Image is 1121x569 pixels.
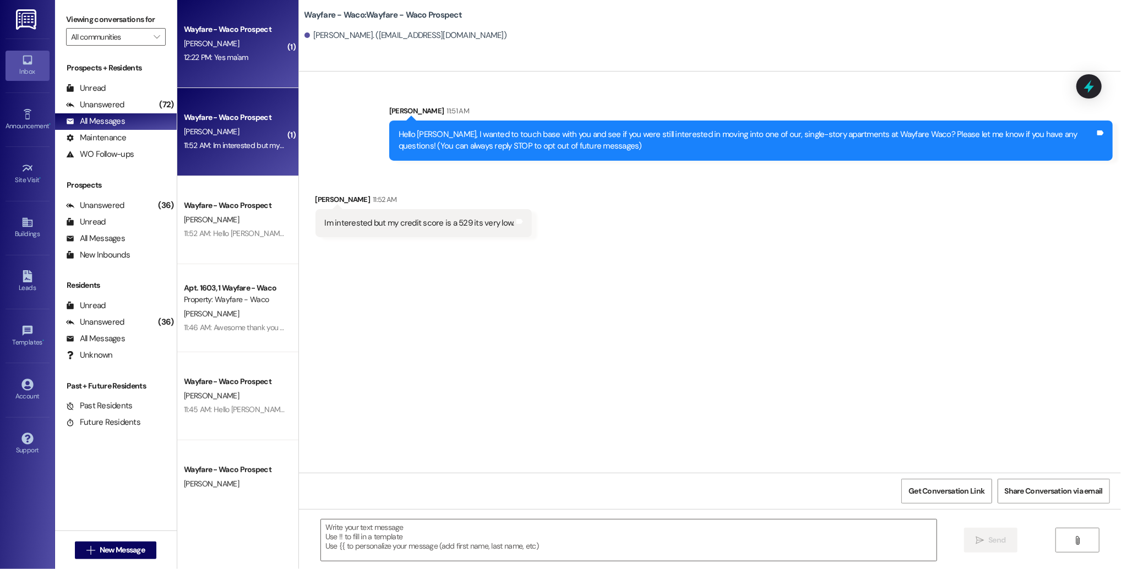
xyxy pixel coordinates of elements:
[399,129,1095,152] div: Hello [PERSON_NAME], I wanted to touch base with you and see if you were still interested in movi...
[156,314,177,331] div: (36)
[325,217,514,229] div: Im interested but my credit score is a 529 its very low.
[304,30,507,41] div: [PERSON_NAME]. ([EMAIL_ADDRESS][DOMAIN_NAME])
[370,194,397,205] div: 11:52 AM
[389,105,1113,121] div: [PERSON_NAME]
[66,333,125,344] div: All Messages
[184,464,286,475] div: Wayfare - Waco Prospect
[976,536,984,545] i: 
[184,228,988,238] div: 11:52 AM: Hello [PERSON_NAME], I wanted to see if you were still interested in scheduling a tour ...
[184,140,386,150] div: 11:52 AM: Im interested but my credit score is a 529 its very low.
[184,309,239,319] span: [PERSON_NAME]
[6,429,50,459] a: Support
[1073,536,1081,545] i: 
[55,179,177,191] div: Prospects
[184,52,248,62] div: 12:22 PM: Yes ma'am
[184,376,286,387] div: Wayfare - Waco Prospect
[66,349,113,361] div: Unknown
[71,28,148,46] input: All communities
[901,479,992,504] button: Get Conversation Link
[66,249,130,261] div: New Inbounds
[154,32,160,41] i: 
[184,294,286,305] div: Property: Wayfare - Waco
[315,194,532,209] div: [PERSON_NAME]
[66,11,166,28] label: Viewing conversations for
[66,417,140,428] div: Future Residents
[49,121,51,128] span: •
[6,375,50,405] a: Account
[66,149,134,160] div: WO Follow-ups
[6,213,50,243] a: Buildings
[66,200,124,211] div: Unanswered
[75,541,156,559] button: New Message
[55,380,177,392] div: Past + Future Residents
[156,197,177,214] div: (36)
[184,200,286,211] div: Wayfare - Waco Prospect
[184,127,239,136] span: [PERSON_NAME]
[184,112,286,123] div: Wayfare - Waco Prospect
[40,174,41,182] span: •
[66,233,125,244] div: All Messages
[184,391,239,401] span: [PERSON_NAME]
[184,39,239,48] span: [PERSON_NAME]
[304,9,462,21] b: Wayfare - Waco: Wayfare - Waco Prospect
[444,105,469,117] div: 11:51 AM
[184,322,308,332] div: 11:46 AM: Awesome thank you so much
[55,280,177,291] div: Residents
[6,321,50,351] a: Templates •
[184,24,286,35] div: Wayfare - Waco Prospect
[66,216,106,228] div: Unread
[988,534,1005,546] span: Send
[66,116,125,127] div: All Messages
[964,528,1017,552] button: Send
[6,159,50,189] a: Site Visit •
[66,316,124,328] div: Unanswered
[86,546,95,555] i: 
[184,404,1062,414] div: 11:45 AM: Hello [PERSON_NAME], I wanted to touch base with you and see if you were still interest...
[66,300,106,311] div: Unread
[184,215,239,225] span: [PERSON_NAME]
[184,479,239,489] span: [PERSON_NAME]
[6,51,50,80] a: Inbox
[6,267,50,297] a: Leads
[998,479,1110,504] button: Share Conversation via email
[42,337,44,344] span: •
[1005,485,1103,497] span: Share Conversation via email
[55,62,177,74] div: Prospects + Residents
[16,9,39,30] img: ResiDesk Logo
[66,400,133,412] div: Past Residents
[66,99,124,111] div: Unanswered
[100,544,145,556] span: New Message
[66,83,106,94] div: Unread
[157,96,177,113] div: (72)
[908,485,984,497] span: Get Conversation Link
[184,282,286,294] div: Apt. 1603, 1 Wayfare - Waco
[66,132,127,144] div: Maintenance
